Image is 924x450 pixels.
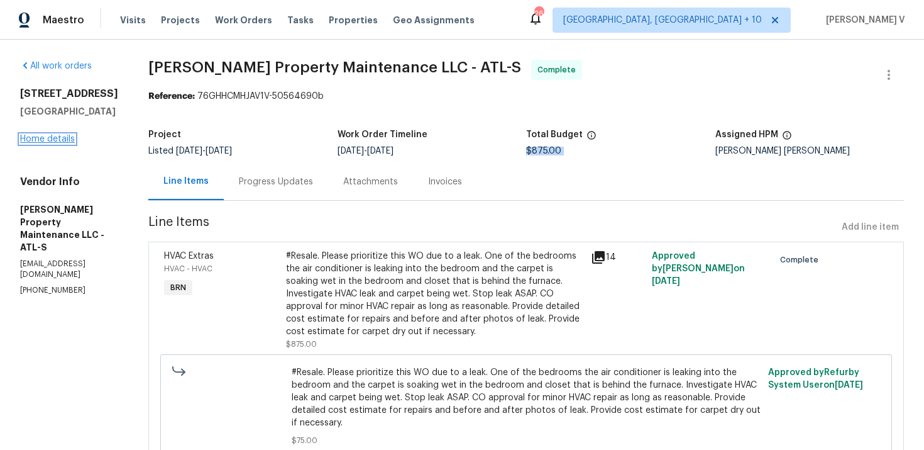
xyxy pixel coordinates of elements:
h5: Work Order Timeline [338,130,427,139]
span: [PERSON_NAME] V [821,14,905,26]
div: [PERSON_NAME] [PERSON_NAME] [715,147,905,155]
div: #Resale. Please prioritize this WO due to a leak. One of the bedrooms the air conditioner is leak... [286,250,583,338]
span: Work Orders [215,14,272,26]
span: $75.00 [292,434,761,447]
span: Line Items [148,216,837,239]
span: Approved by [PERSON_NAME] on [652,252,745,286]
span: Tasks [287,16,314,25]
div: Invoices [428,176,462,188]
h5: Project [148,130,181,139]
div: Progress Updates [239,176,313,188]
span: [DATE] [835,381,863,390]
span: Approved by Refurby System User on [768,368,863,390]
h4: Vendor Info [20,176,118,188]
p: [EMAIL_ADDRESS][DOMAIN_NAME] [20,259,118,280]
div: Attachments [343,176,398,188]
span: - [176,147,232,155]
h5: [PERSON_NAME] Property Maintenance LLC - ATL-S [20,203,118,254]
span: Properties [329,14,378,26]
h5: Assigned HPM [715,130,778,139]
a: All work orders [20,62,92,70]
span: Maestro [43,14,84,26]
div: 76GHHCMHJAV1V-50564690b [148,90,904,103]
span: [DATE] [367,147,393,155]
div: Line Items [163,175,209,188]
span: Geo Assignments [393,14,475,26]
span: [DATE] [206,147,232,155]
span: The hpm assigned to this work order. [782,130,792,147]
div: 260 [534,8,543,20]
span: Visits [120,14,146,26]
span: $875.00 [286,340,317,348]
span: [DATE] [338,147,364,155]
span: [GEOGRAPHIC_DATA], [GEOGRAPHIC_DATA] + 10 [563,14,762,26]
span: Complete [780,254,823,266]
a: Home details [20,135,75,143]
span: Projects [161,14,200,26]
span: [DATE] [176,147,202,155]
span: #Resale. Please prioritize this WO due to a leak. One of the bedrooms the air conditioner is leak... [292,366,761,429]
h2: [STREET_ADDRESS] [20,87,118,100]
span: BRN [165,281,191,294]
div: 14 [591,250,644,265]
b: Reference: [148,92,195,101]
span: [DATE] [652,277,680,286]
span: Listed [148,147,232,155]
span: Complete [537,64,581,76]
h5: Total Budget [526,130,583,139]
span: $875.00 [526,147,561,155]
span: [PERSON_NAME] Property Maintenance LLC - ATL-S [148,60,521,75]
p: [PHONE_NUMBER] [20,285,118,296]
h5: [GEOGRAPHIC_DATA] [20,105,118,118]
span: HVAC Extras [164,252,214,261]
span: - [338,147,393,155]
span: HVAC - HVAC [164,265,212,273]
span: The total cost of line items that have been proposed by Opendoor. This sum includes line items th... [586,130,597,147]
